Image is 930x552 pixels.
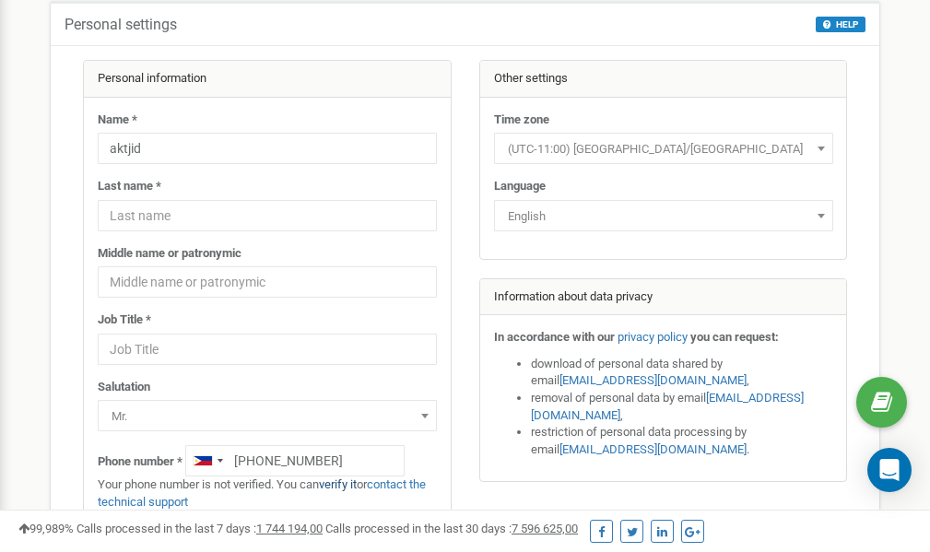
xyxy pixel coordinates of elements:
[531,391,804,422] a: [EMAIL_ADDRESS][DOMAIN_NAME]
[98,266,437,298] input: Middle name or patronymic
[559,373,747,387] a: [EMAIL_ADDRESS][DOMAIN_NAME]
[98,178,161,195] label: Last name *
[500,204,827,229] span: English
[494,200,833,231] span: English
[98,133,437,164] input: Name
[480,61,847,98] div: Other settings
[77,522,323,535] span: Calls processed in the last 7 days :
[531,356,833,390] li: download of personal data shared by email ,
[98,311,151,329] label: Job Title *
[65,17,177,33] h5: Personal settings
[559,442,747,456] a: [EMAIL_ADDRESS][DOMAIN_NAME]
[319,477,357,491] a: verify it
[185,445,405,476] input: +1-800-555-55-55
[256,522,323,535] u: 1 744 194,00
[618,330,688,344] a: privacy policy
[867,448,912,492] div: Open Intercom Messenger
[531,424,833,458] li: restriction of personal data processing by email .
[480,279,847,316] div: Information about data privacy
[18,522,74,535] span: 99,989%
[98,379,150,396] label: Salutation
[816,17,865,32] button: HELP
[98,112,137,129] label: Name *
[98,477,426,509] a: contact the technical support
[98,334,437,365] input: Job Title
[325,522,578,535] span: Calls processed in the last 30 days :
[512,522,578,535] u: 7 596 625,00
[98,453,182,471] label: Phone number *
[494,178,546,195] label: Language
[84,61,451,98] div: Personal information
[186,446,229,476] div: Telephone country code
[531,390,833,424] li: removal of personal data by email ,
[494,330,615,344] strong: In accordance with our
[104,404,430,429] span: Mr.
[98,200,437,231] input: Last name
[500,136,827,162] span: (UTC-11:00) Pacific/Midway
[494,133,833,164] span: (UTC-11:00) Pacific/Midway
[690,330,779,344] strong: you can request:
[494,112,549,129] label: Time zone
[98,245,241,263] label: Middle name or patronymic
[98,476,437,511] p: Your phone number is not verified. You can or
[98,400,437,431] span: Mr.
